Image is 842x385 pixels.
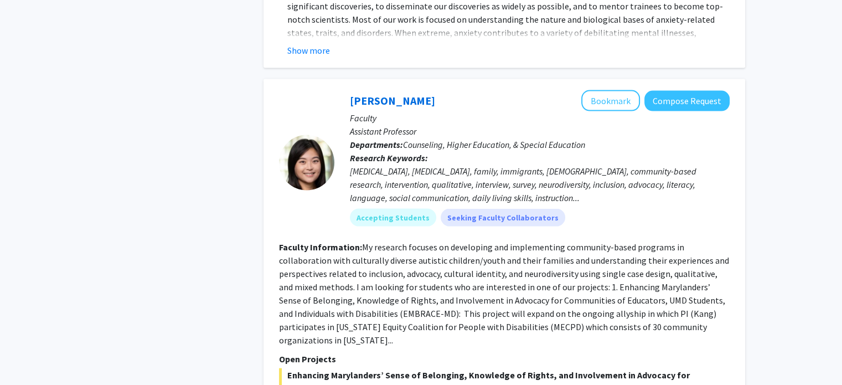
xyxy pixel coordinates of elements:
[350,209,436,227] mat-chip: Accepting Students
[279,242,729,346] fg-read-more: My research focuses on developing and implementing community-based programs in collaboration with...
[279,352,730,366] p: Open Projects
[581,90,640,111] button: Add Veronica Kang to Bookmarks
[350,165,730,204] div: [MEDICAL_DATA], [MEDICAL_DATA], family, immigrants, [DEMOGRAPHIC_DATA], community-based research,...
[287,44,330,57] button: Show more
[350,111,730,125] p: Faculty
[8,335,47,377] iframe: Chat
[350,152,428,163] b: Research Keywords:
[441,209,565,227] mat-chip: Seeking Faculty Collaborators
[350,139,403,150] b: Departments:
[350,94,435,107] a: [PERSON_NAME]
[350,125,730,138] p: Assistant Professor
[403,139,585,150] span: Counseling, Higher Education, & Special Education
[644,91,730,111] button: Compose Request to Veronica Kang
[279,242,362,253] b: Faculty Information:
